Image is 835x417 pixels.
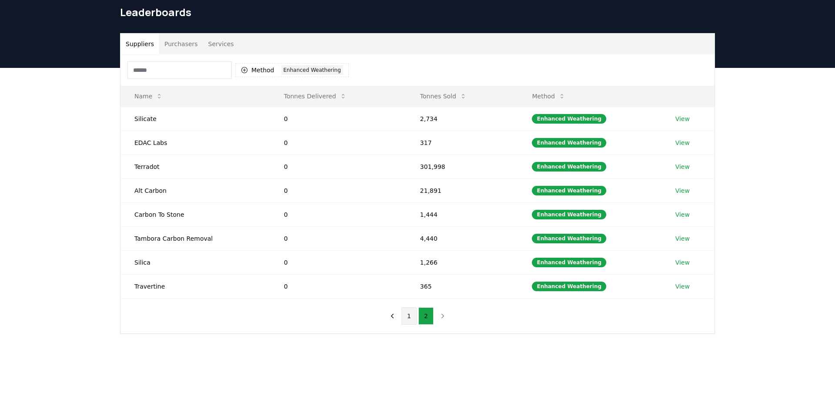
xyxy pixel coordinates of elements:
[270,274,406,298] td: 0
[120,131,270,155] td: EDAC Labs
[270,155,406,178] td: 0
[532,114,606,124] div: Enhanced Weathering
[675,210,690,219] a: View
[406,274,518,298] td: 365
[406,202,518,226] td: 1,444
[675,138,690,147] a: View
[120,178,270,202] td: Alt Carbon
[270,250,406,274] td: 0
[159,34,203,54] button: Purchasers
[532,258,606,267] div: Enhanced Weathering
[675,282,690,291] a: View
[120,107,270,131] td: Silicate
[675,114,690,123] a: View
[406,107,518,131] td: 2,734
[270,178,406,202] td: 0
[385,307,400,325] button: previous page
[406,178,518,202] td: 21,891
[120,226,270,250] td: Tambora Carbon Removal
[203,34,239,54] button: Services
[120,34,159,54] button: Suppliers
[270,131,406,155] td: 0
[532,138,606,148] div: Enhanced Weathering
[675,234,690,243] a: View
[120,5,715,19] h1: Leaderboards
[532,282,606,291] div: Enhanced Weathering
[127,87,170,105] button: Name
[413,87,474,105] button: Tonnes Sold
[532,210,606,219] div: Enhanced Weathering
[120,274,270,298] td: Travertine
[270,107,406,131] td: 0
[270,226,406,250] td: 0
[277,87,354,105] button: Tonnes Delivered
[675,186,690,195] a: View
[406,250,518,274] td: 1,266
[675,258,690,267] a: View
[532,162,606,172] div: Enhanced Weathering
[120,202,270,226] td: Carbon To Stone
[525,87,572,105] button: Method
[406,131,518,155] td: 317
[281,65,343,75] div: Enhanced Weathering
[120,155,270,178] td: Terradot
[418,307,434,325] button: 2
[532,234,606,243] div: Enhanced Weathering
[406,155,518,178] td: 301,998
[532,186,606,195] div: Enhanced Weathering
[406,226,518,250] td: 4,440
[235,63,349,77] button: MethodEnhanced Weathering
[675,162,690,171] a: View
[270,202,406,226] td: 0
[401,307,417,325] button: 1
[120,250,270,274] td: Silica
